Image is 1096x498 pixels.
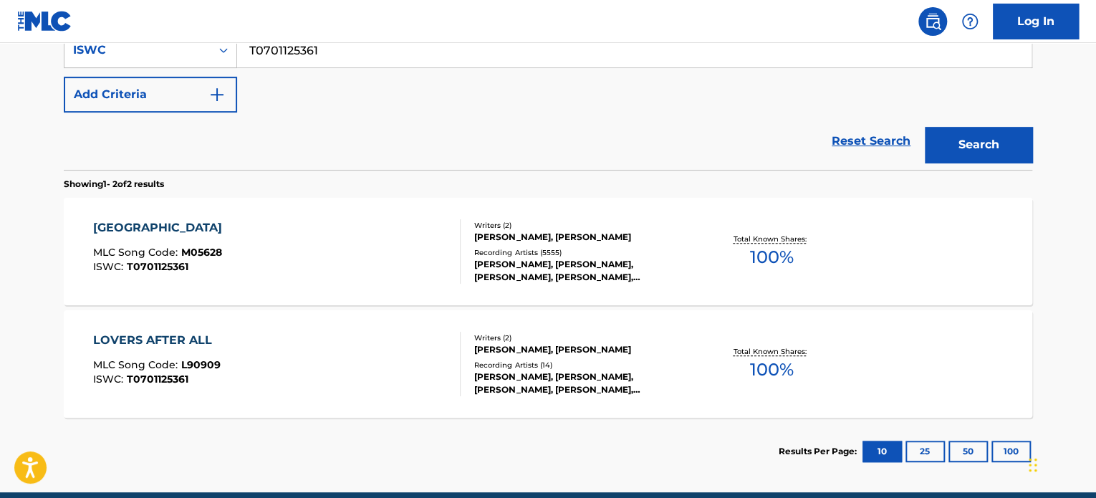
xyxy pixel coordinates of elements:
[474,231,691,244] div: [PERSON_NAME], [PERSON_NAME]
[93,373,127,386] span: ISWC :
[127,260,188,273] span: T0701125361
[961,13,979,30] img: help
[474,258,691,284] div: [PERSON_NAME], [PERSON_NAME], [PERSON_NAME], [PERSON_NAME], [PERSON_NAME]
[17,11,72,32] img: MLC Logo
[749,357,793,383] span: 100 %
[93,358,181,371] span: MLC Song Code :
[825,125,918,157] a: Reset Search
[993,4,1079,39] a: Log In
[925,127,1032,163] button: Search
[474,332,691,343] div: Writers ( 2 )
[474,370,691,396] div: [PERSON_NAME], [PERSON_NAME], [PERSON_NAME], [PERSON_NAME], [PERSON_NAME], [PERSON_NAME]
[956,7,984,36] div: Help
[64,32,1032,170] form: Search Form
[948,441,988,462] button: 50
[93,260,127,273] span: ISWC :
[749,244,793,270] span: 100 %
[64,178,164,191] p: Showing 1 - 2 of 2 results
[93,332,221,349] div: LOVERS AFTER ALL
[64,198,1032,305] a: [GEOGRAPHIC_DATA]MLC Song Code:M05628ISWC:T0701125361Writers (2)[PERSON_NAME], [PERSON_NAME]Recor...
[474,343,691,356] div: [PERSON_NAME], [PERSON_NAME]
[181,246,222,259] span: M05628
[73,42,202,59] div: ISWC
[991,441,1031,462] button: 100
[64,310,1032,418] a: LOVERS AFTER ALLMLC Song Code:L90909ISWC:T0701125361Writers (2)[PERSON_NAME], [PERSON_NAME]Record...
[474,220,691,231] div: Writers ( 2 )
[905,441,945,462] button: 25
[181,358,221,371] span: L90909
[474,360,691,370] div: Recording Artists ( 14 )
[93,219,229,236] div: [GEOGRAPHIC_DATA]
[918,7,947,36] a: Public Search
[924,13,941,30] img: search
[1024,429,1096,498] iframe: Chat Widget
[1029,444,1037,487] div: Drag
[733,346,809,357] p: Total Known Shares:
[474,247,691,258] div: Recording Artists ( 5555 )
[64,77,237,112] button: Add Criteria
[733,234,809,244] p: Total Known Shares:
[862,441,902,462] button: 10
[208,86,226,103] img: 9d2ae6d4665cec9f34b9.svg
[779,445,860,458] p: Results Per Page:
[127,373,188,386] span: T0701125361
[93,246,181,259] span: MLC Song Code :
